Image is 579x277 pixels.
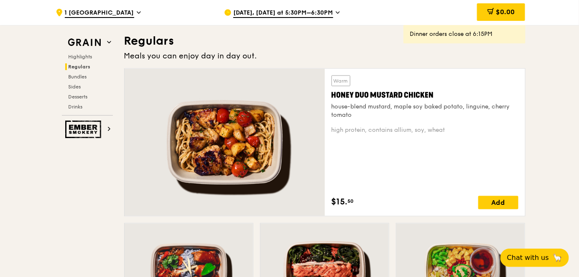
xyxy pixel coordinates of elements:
span: Drinks [69,104,83,110]
div: Dinner orders close at 6:15PM [410,30,519,38]
span: Desserts [69,94,88,100]
span: Chat with us [507,253,549,263]
span: [DATE], [DATE] at 5:30PM–6:30PM [233,9,333,18]
div: Honey Duo Mustard Chicken [332,90,518,101]
button: Chat with us🦙 [500,249,569,267]
div: Add [478,196,518,209]
div: house-blend mustard, maple soy baked potato, linguine, cherry tomato [332,103,518,120]
span: 50 [348,198,354,205]
img: Grain web logo [65,35,104,50]
span: Sides [69,84,81,90]
span: 🦙 [552,253,562,263]
span: $15. [332,196,348,209]
span: Regulars [69,64,91,70]
div: high protein, contains allium, soy, wheat [332,126,518,135]
h3: Regulars [124,33,525,48]
span: Highlights [69,54,92,60]
span: Bundles [69,74,87,80]
span: 1 [GEOGRAPHIC_DATA] [65,9,134,18]
div: Warm [332,76,350,86]
img: Ember Smokery web logo [65,121,104,138]
div: Meals you can enjoy day in day out. [124,50,525,62]
span: $0.00 [496,8,515,16]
